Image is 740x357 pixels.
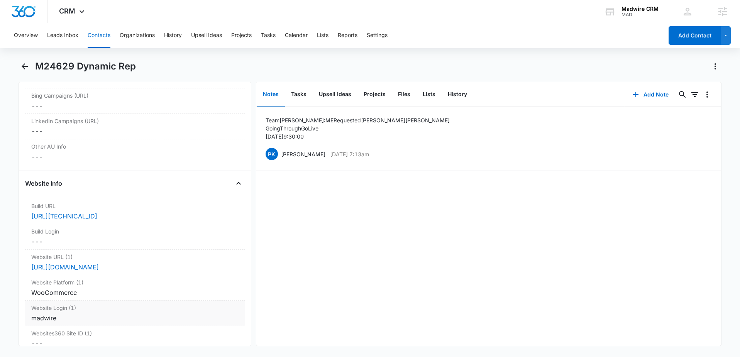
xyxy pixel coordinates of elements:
div: account name [621,6,659,12]
button: Notes [257,83,285,107]
p: Going Through GoLive [266,124,450,132]
label: Build URL [31,202,239,210]
p: [DATE] 7:13am [330,150,369,158]
h1: M24629 Dynamic Rep [35,61,136,72]
label: Bing Campaigns (URL) [31,91,239,100]
dd: --- [31,101,239,110]
button: Lists [417,83,442,107]
button: Contacts [88,23,110,48]
button: Add Note [625,85,676,104]
h4: Website Info [25,179,62,188]
label: LinkedIn Campaigns (URL) [31,117,239,125]
label: Websites360 Site ID (1) [31,329,239,337]
button: History [164,23,182,48]
label: Website URL (1) [31,253,239,261]
a: [URL][TECHNICAL_ID] [31,212,97,220]
button: Search... [676,88,689,101]
button: History [442,83,473,107]
button: Calendar [285,23,308,48]
button: Filters [689,88,701,101]
p: [DATE] 9:30:00 [266,132,450,140]
span: CRM [59,7,75,15]
span: PK [266,148,278,160]
button: Tasks [261,23,276,48]
div: Build Login--- [25,224,245,250]
button: Upsell Ideas [191,23,222,48]
button: Leads Inbox [47,23,78,48]
p: Team [PERSON_NAME]: ME Requested [PERSON_NAME] [PERSON_NAME] [266,116,450,124]
div: LinkedIn Campaigns (URL)--- [25,114,245,139]
div: WooCommerce [31,288,239,297]
div: Websites360 Site ID (1)--- [25,326,245,352]
dd: --- [31,152,239,161]
label: Build Login [31,227,239,235]
button: Back [19,60,30,73]
button: Upsell Ideas [313,83,357,107]
button: Files [392,83,417,107]
div: Other AU Info--- [25,139,245,164]
div: madwire [31,313,239,323]
div: Website URL (1)[URL][DOMAIN_NAME] [25,250,245,275]
dd: --- [31,339,239,348]
p: [PERSON_NAME] [281,150,325,158]
button: Reports [338,23,357,48]
label: Website Platform (1) [31,278,239,286]
div: Website Platform (1)WooCommerce [25,275,245,301]
button: Settings [367,23,388,48]
div: Website Login (1)madwire [25,301,245,326]
button: Overflow Menu [701,88,713,101]
div: Bing Campaigns (URL)--- [25,88,245,114]
dd: --- [31,127,239,136]
div: account id [621,12,659,17]
div: Build URL[URL][TECHNICAL_ID] [25,199,245,224]
button: Projects [357,83,392,107]
button: Close [232,177,245,189]
label: Website Login (1) [31,304,239,312]
button: Lists [317,23,329,48]
button: Actions [709,60,721,73]
button: Organizations [120,23,155,48]
a: [URL][DOMAIN_NAME] [31,263,99,271]
button: Add Contact [669,26,721,45]
button: Overview [14,23,38,48]
div: --- [31,237,239,246]
button: Projects [231,23,252,48]
button: Tasks [285,83,313,107]
label: Other AU Info [31,142,239,151]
